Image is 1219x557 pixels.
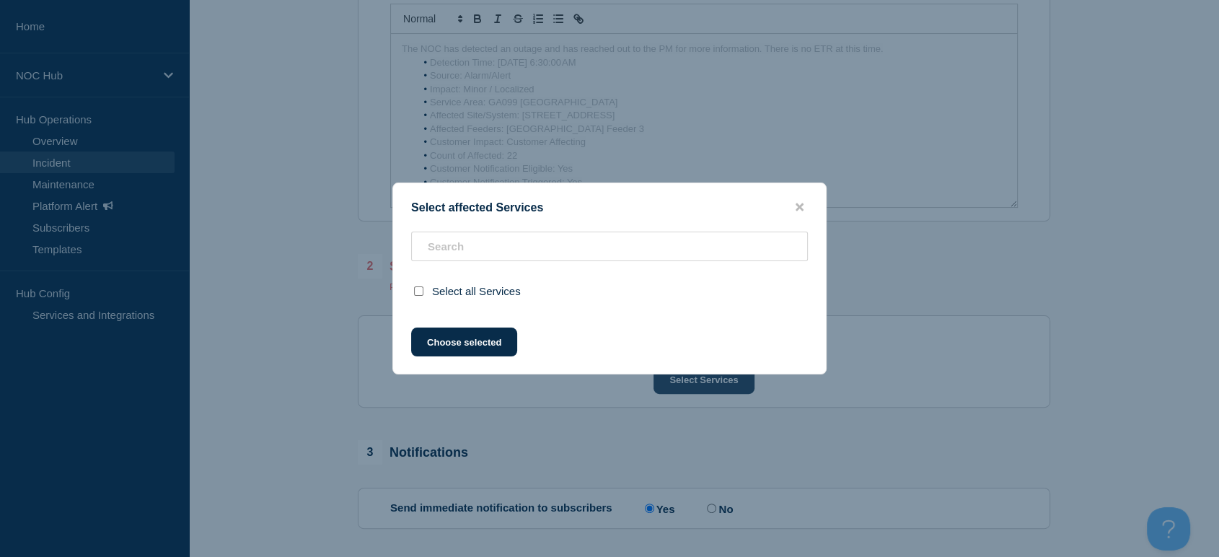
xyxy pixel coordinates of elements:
[411,328,517,356] button: Choose selected
[393,201,826,214] div: Select affected Services
[432,285,521,297] span: Select all Services
[414,286,423,296] input: select all checkbox
[791,201,808,214] button: close button
[411,232,808,261] input: Search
